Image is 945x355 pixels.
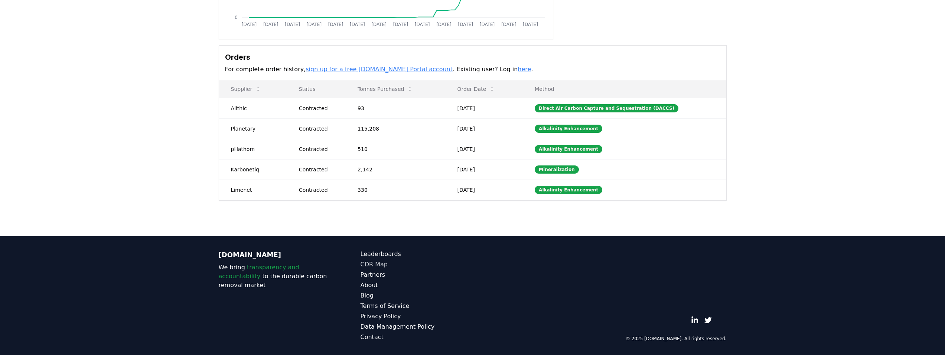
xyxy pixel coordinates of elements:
[436,22,452,27] tspan: [DATE]
[361,312,473,321] a: Privacy Policy
[535,186,602,194] div: Alkalinity Enhancement
[293,85,340,93] p: Status
[626,336,727,342] p: © 2025 [DOMAIN_NAME]. All rights reserved.
[371,22,387,27] tspan: [DATE]
[235,15,238,20] tspan: 0
[704,316,712,324] a: Twitter
[414,22,430,27] tspan: [DATE]
[241,22,257,27] tspan: [DATE]
[350,22,365,27] tspan: [DATE]
[306,22,322,27] tspan: [DATE]
[219,98,287,118] td: Alithic
[346,159,445,180] td: 2,142
[446,118,523,139] td: [DATE]
[352,82,419,96] button: Tonnes Purchased
[361,291,473,300] a: Blog
[346,139,445,159] td: 510
[691,316,698,324] a: LinkedIn
[219,118,287,139] td: Planetary
[361,270,473,279] a: Partners
[361,281,473,290] a: About
[219,159,287,180] td: Karbonetiq
[346,118,445,139] td: 115,208
[328,22,343,27] tspan: [DATE]
[452,82,501,96] button: Order Date
[299,166,340,173] div: Contracted
[479,22,495,27] tspan: [DATE]
[535,104,678,112] div: Direct Air Carbon Capture and Sequestration (DACCS)
[219,264,299,280] span: transparency and accountability
[225,82,267,96] button: Supplier
[299,186,340,194] div: Contracted
[446,98,523,118] td: [DATE]
[346,180,445,200] td: 330
[225,65,720,74] p: For complete order history, . Existing user? Log in .
[535,145,602,153] div: Alkalinity Enhancement
[306,66,453,73] a: sign up for a free [DOMAIN_NAME] Portal account
[361,250,473,259] a: Leaderboards
[219,263,331,290] p: We bring to the durable carbon removal market
[299,105,340,112] div: Contracted
[225,52,720,63] h3: Orders
[523,22,538,27] tspan: [DATE]
[458,22,473,27] tspan: [DATE]
[285,22,300,27] tspan: [DATE]
[361,322,473,331] a: Data Management Policy
[446,159,523,180] td: [DATE]
[535,165,579,174] div: Mineralization
[529,85,720,93] p: Method
[299,145,340,153] div: Contracted
[299,125,340,132] div: Contracted
[263,22,278,27] tspan: [DATE]
[219,180,287,200] td: Limenet
[446,180,523,200] td: [DATE]
[361,333,473,342] a: Contact
[219,250,331,260] p: [DOMAIN_NAME]
[535,125,602,133] div: Alkalinity Enhancement
[361,302,473,310] a: Terms of Service
[219,139,287,159] td: pHathom
[346,98,445,118] td: 93
[393,22,408,27] tspan: [DATE]
[518,66,531,73] a: here
[446,139,523,159] td: [DATE]
[501,22,517,27] tspan: [DATE]
[361,260,473,269] a: CDR Map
